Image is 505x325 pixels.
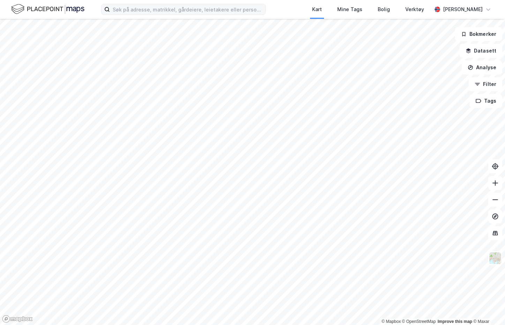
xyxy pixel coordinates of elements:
[443,5,483,14] div: [PERSON_NAME]
[312,5,322,14] div: Kart
[11,3,84,15] img: logo.f888ab2527a4732fd821a326f86c7f29.svg
[378,5,390,14] div: Bolig
[337,5,362,14] div: Mine Tags
[110,4,265,15] input: Søk på adresse, matrikkel, gårdeiere, leietakere eller personer
[405,5,424,14] div: Verktøy
[470,292,505,325] iframe: Chat Widget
